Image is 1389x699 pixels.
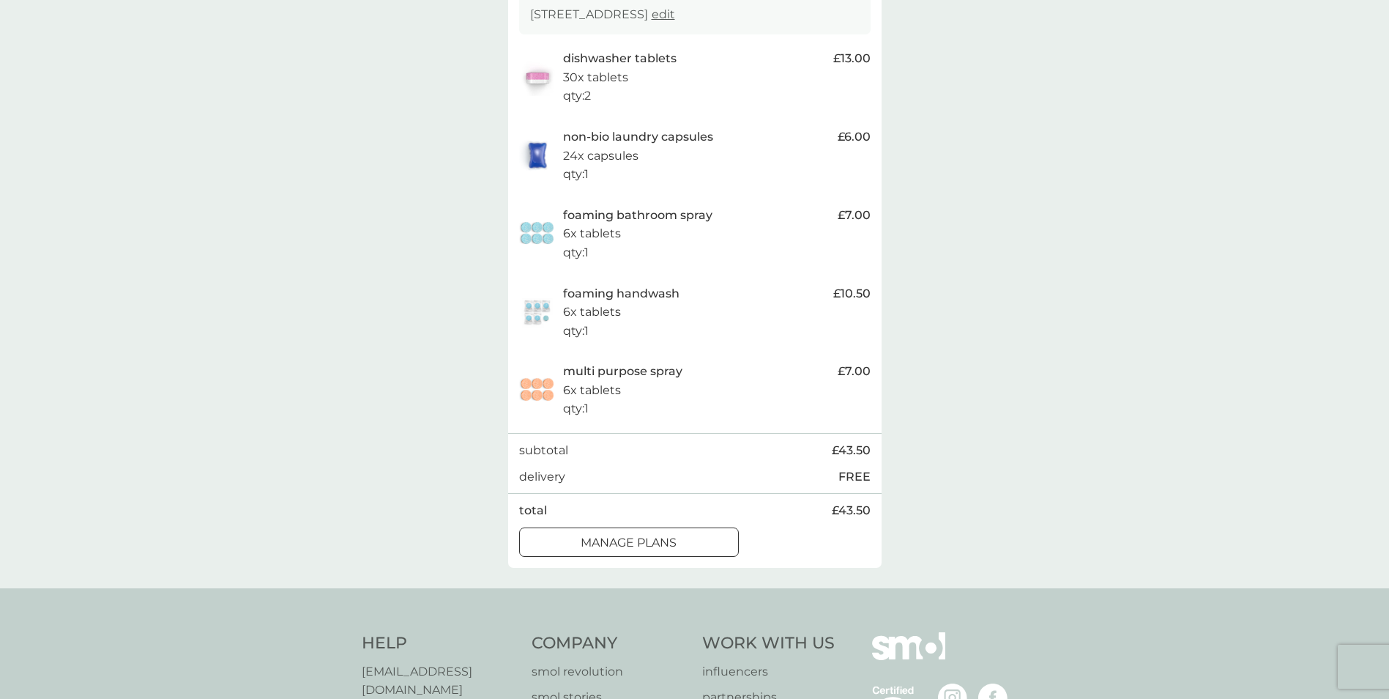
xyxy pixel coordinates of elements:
[563,224,621,243] p: 6x tablets
[838,467,871,487] p: FREE
[563,165,589,184] p: qty : 1
[563,68,628,87] p: 30x tablets
[563,147,638,166] p: 24x capsules
[702,662,835,681] a: influencers
[519,501,547,520] p: total
[532,662,688,681] a: smol revolution
[872,632,945,682] img: smol
[519,528,739,557] button: manage plans
[832,501,871,520] span: £43.50
[833,49,871,68] span: £13.00
[838,206,871,225] span: £7.00
[563,362,682,381] p: multi purpose spray
[563,303,621,322] p: 6x tablets
[563,49,677,68] p: dishwasher tablets
[563,86,591,106] p: qty : 2
[519,441,568,460] p: subtotal
[702,632,835,655] h4: Work With Us
[362,632,518,655] h4: Help
[563,399,589,418] p: qty : 1
[652,7,675,21] a: edit
[581,533,677,552] p: manage plans
[532,632,688,655] h4: Company
[519,467,565,487] p: delivery
[833,284,871,303] span: £10.50
[832,441,871,460] span: £43.50
[563,127,713,147] p: non-bio laundry capsules
[563,206,712,225] p: foaming bathroom spray
[563,322,589,341] p: qty : 1
[563,381,621,400] p: 6x tablets
[838,127,871,147] span: £6.00
[530,5,675,24] p: [STREET_ADDRESS]
[563,284,679,303] p: foaming handwash
[838,362,871,381] span: £7.00
[563,243,589,262] p: qty : 1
